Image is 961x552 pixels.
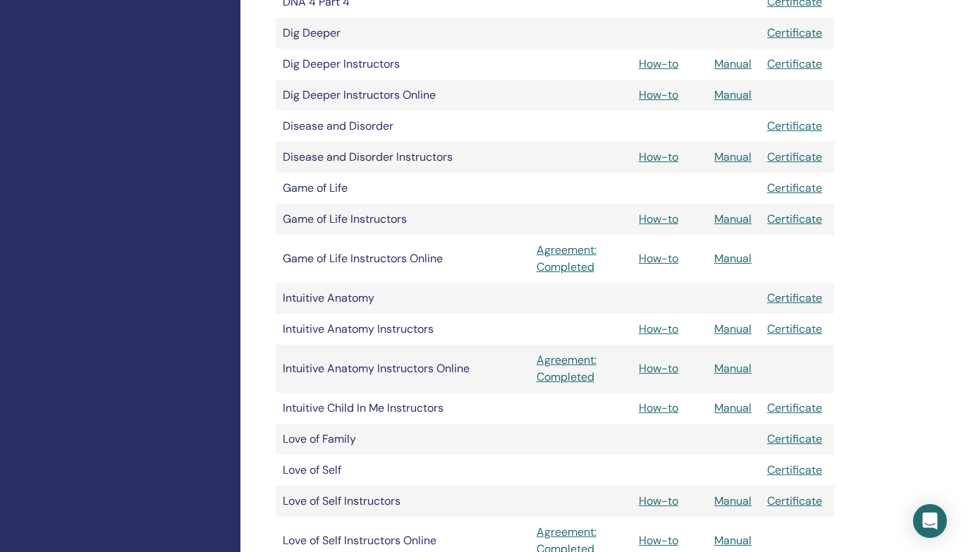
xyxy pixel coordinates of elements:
td: Dig Deeper Instructors [276,49,530,80]
td: Disease and Disorder [276,111,530,142]
td: Dig Deeper [276,18,530,49]
td: Game of Life Instructors Online [276,235,530,283]
a: Manual [714,87,752,102]
a: How-to [639,211,678,226]
td: Love of Self [276,455,530,486]
a: Certificate [767,431,822,446]
td: Intuitive Anatomy Instructors [276,314,530,345]
a: Manual [714,211,752,226]
a: How-to [639,149,678,164]
td: Love of Family [276,424,530,455]
div: Open Intercom Messenger [913,504,947,538]
a: How-to [639,56,678,71]
a: How-to [639,361,678,376]
a: How-to [639,400,678,415]
a: Certificate [767,321,822,336]
a: Manual [714,321,752,336]
a: Certificate [767,400,822,415]
a: Certificate [767,25,822,40]
a: How-to [639,251,678,266]
td: Intuitive Child In Me Instructors [276,393,530,424]
a: Manual [714,400,752,415]
a: How-to [639,493,678,508]
a: Manual [714,533,752,548]
td: Disease and Disorder Instructors [276,142,530,173]
a: How-to [639,533,678,548]
a: Manual [714,361,752,376]
a: How-to [639,87,678,102]
a: Certificate [767,149,822,164]
td: Intuitive Anatomy [276,283,530,314]
a: Manual [714,56,752,71]
a: How-to [639,321,678,336]
td: Intuitive Anatomy Instructors Online [276,345,530,393]
a: Certificate [767,211,822,226]
td: Game of Life Instructors [276,204,530,235]
a: Certificate [767,118,822,133]
a: Certificate [767,493,822,508]
a: Agreement: Completed [537,242,625,276]
td: Love of Self Instructors [276,486,530,517]
a: Manual [714,493,752,508]
a: Manual [714,251,752,266]
a: Agreement: Completed [537,352,625,386]
a: Certificate [767,290,822,305]
a: Certificate [767,180,822,195]
a: Certificate [767,56,822,71]
td: Game of Life [276,173,530,204]
a: Certificate [767,462,822,477]
a: Manual [714,149,752,164]
td: Dig Deeper Instructors Online [276,80,530,111]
